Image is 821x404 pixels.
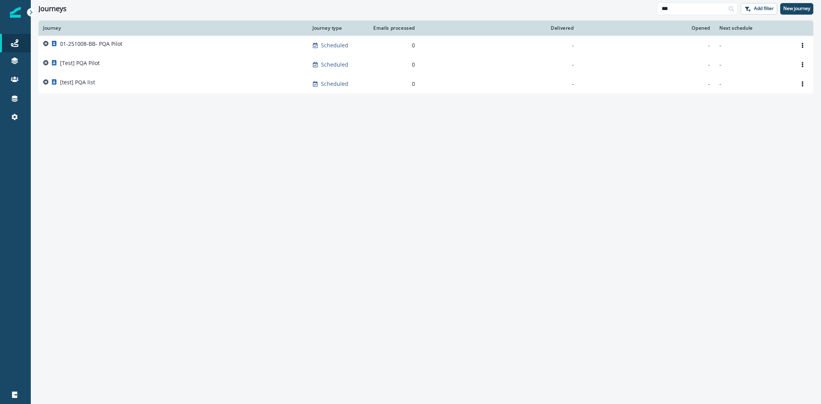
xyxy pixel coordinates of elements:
[741,3,777,15] button: Add filter
[370,25,415,31] div: Emails processed
[38,55,813,74] a: [Test] PQA PilotScheduled0---Options
[719,25,787,31] div: Next schedule
[583,25,710,31] div: Opened
[10,7,21,18] img: Inflection
[38,74,813,93] a: [test] PQA listScheduled0---Options
[754,6,774,11] p: Add filter
[583,42,710,49] div: -
[424,42,574,49] div: -
[424,25,574,31] div: Delivered
[60,40,122,48] p: 01-251008-BB- PQA Pilot
[719,61,787,68] p: -
[796,40,809,51] button: Options
[38,5,67,13] h1: Journeys
[583,61,710,68] div: -
[321,61,348,68] p: Scheduled
[780,3,813,15] button: New journey
[796,78,809,90] button: Options
[370,42,415,49] div: 0
[38,36,813,55] a: 01-251008-BB- PQA PilotScheduled0---Options
[424,80,574,88] div: -
[583,80,710,88] div: -
[321,80,348,88] p: Scheduled
[796,59,809,70] button: Options
[60,78,95,86] p: [test] PQA list
[783,6,810,11] p: New journey
[370,80,415,88] div: 0
[321,42,348,49] p: Scheduled
[719,42,787,49] p: -
[424,61,574,68] div: -
[43,25,303,31] div: Journey
[370,61,415,68] div: 0
[719,80,787,88] p: -
[60,59,100,67] p: [Test] PQA Pilot
[313,25,361,31] div: Journey type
